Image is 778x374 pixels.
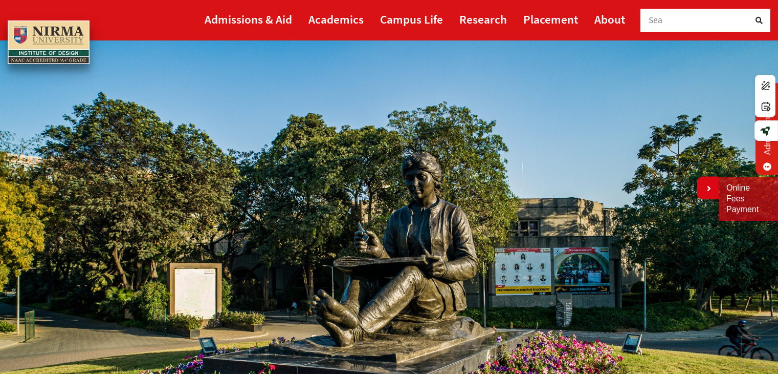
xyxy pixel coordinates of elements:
a: About [594,8,625,31]
a: Admissions & Aid [205,8,292,31]
img: main_logo [8,20,90,65]
a: Academics [308,8,364,31]
span: Sea [649,14,663,26]
a: Online Fees Payment [726,183,770,215]
a: Research [459,8,507,31]
a: Campus Life [380,8,443,31]
a: Placement [523,8,578,31]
